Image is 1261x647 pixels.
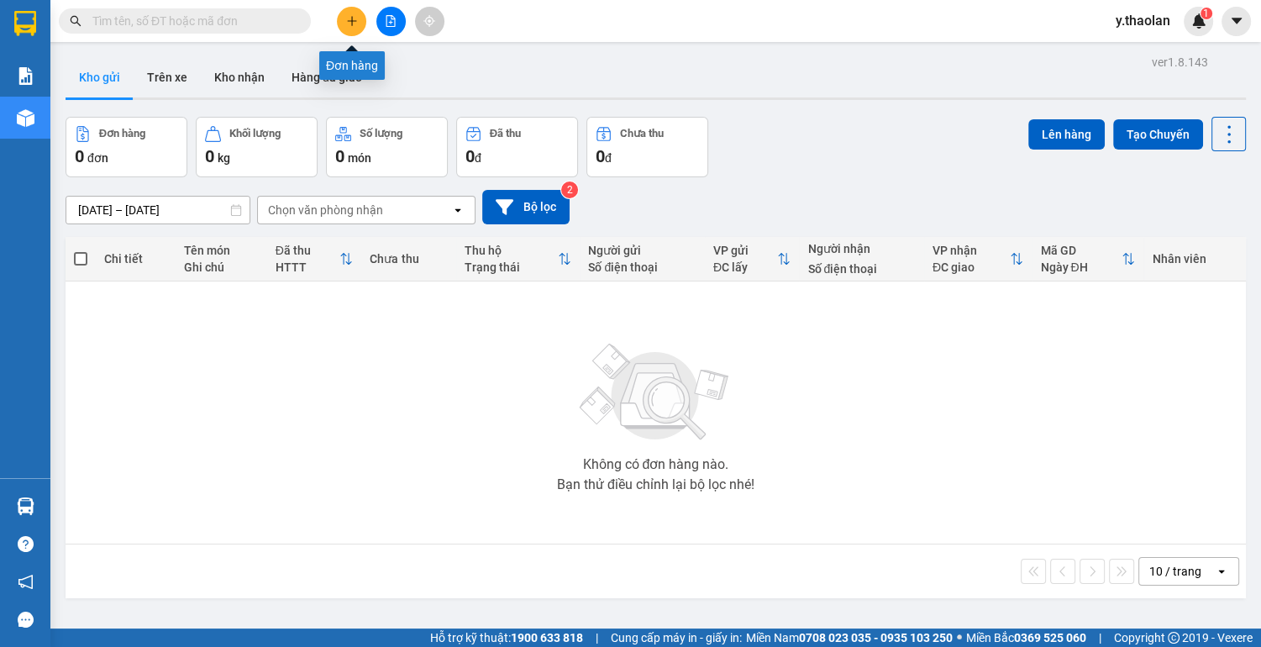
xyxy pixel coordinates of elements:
div: ver 1.8.143 [1152,53,1208,71]
button: file-add [376,7,406,36]
div: Chọn văn phòng nhận [268,202,383,218]
img: svg+xml;base64,PHN2ZyBjbGFzcz0ibGlzdC1wbHVnX19zdmciIHhtbG5zPSJodHRwOi8vd3d3LnczLm9yZy8yMDAwL3N2Zy... [571,334,739,451]
button: Lên hàng [1028,119,1105,150]
span: đ [605,151,612,165]
button: plus [337,7,366,36]
div: Chưa thu [620,128,664,139]
div: Không có đơn hàng nào. [582,458,728,471]
div: Thu hộ [465,244,558,257]
span: 0 [205,146,214,166]
span: plus [346,15,358,27]
div: Số điện thoại [807,262,915,276]
img: icon-new-feature [1191,13,1206,29]
div: Đơn hàng [99,128,145,139]
span: đơn [87,151,108,165]
button: Kho gửi [66,57,134,97]
div: Đã thu [276,244,340,257]
img: warehouse-icon [17,497,34,515]
button: Đã thu0đ [456,117,578,177]
span: Hỗ trợ kỹ thuật: [430,629,583,647]
th: Toggle SortBy [267,237,362,281]
div: Tên món [184,244,258,257]
strong: 0369 525 060 [1014,631,1086,644]
span: message [18,612,34,628]
span: aim [423,15,435,27]
div: Đã thu [490,128,521,139]
img: solution-icon [17,67,34,85]
div: Trạng thái [465,260,558,274]
span: 0 [465,146,475,166]
span: | [596,629,598,647]
strong: 0708 023 035 - 0935 103 250 [799,631,953,644]
div: Người nhận [807,242,915,255]
button: caret-down [1222,7,1251,36]
img: warehouse-icon [17,109,34,127]
div: VP nhận [933,244,1011,257]
th: Toggle SortBy [705,237,800,281]
button: Đơn hàng0đơn [66,117,187,177]
button: Kho nhận [201,57,278,97]
strong: 1900 633 818 [511,631,583,644]
span: copyright [1168,632,1180,644]
input: Tìm tên, số ĐT hoặc mã đơn [92,12,291,30]
div: Mã GD [1040,244,1122,257]
img: logo-vxr [14,11,36,36]
span: kg [218,151,230,165]
div: Người gửi [588,244,696,257]
div: 10 / trang [1149,563,1201,580]
button: Hàng đã giao [278,57,376,97]
div: Ngày ĐH [1040,260,1122,274]
th: Toggle SortBy [456,237,580,281]
span: file-add [385,15,397,27]
span: 0 [596,146,605,166]
div: Ghi chú [184,260,258,274]
div: Số điện thoại [588,260,696,274]
button: Số lượng0món [326,117,448,177]
span: 0 [75,146,84,166]
span: Miền Bắc [966,629,1086,647]
div: Bạn thử điều chỉnh lại bộ lọc nhé! [557,478,754,492]
th: Toggle SortBy [924,237,1032,281]
div: ĐC giao [933,260,1011,274]
div: Chưa thu [370,252,448,266]
svg: open [1215,565,1228,578]
div: ĐC lấy [713,260,778,274]
button: Tạo Chuyến [1113,119,1203,150]
span: | [1099,629,1101,647]
button: aim [415,7,444,36]
div: Nhân viên [1152,252,1237,266]
span: đ [475,151,481,165]
svg: open [451,203,465,217]
span: ⚪️ [957,634,962,641]
span: notification [18,574,34,590]
button: Chưa thu0đ [586,117,708,177]
span: 1 [1203,8,1209,19]
button: Bộ lọc [482,190,570,224]
div: VP gửi [713,244,778,257]
th: Toggle SortBy [1032,237,1143,281]
span: caret-down [1229,13,1244,29]
div: Chi tiết [104,252,167,266]
span: y.thaolan [1102,10,1184,31]
span: search [70,15,81,27]
sup: 2 [561,181,578,198]
div: HTTT [276,260,340,274]
button: Trên xe [134,57,201,97]
div: Đơn hàng [319,51,385,80]
span: món [348,151,371,165]
sup: 1 [1201,8,1212,19]
input: Select a date range. [66,197,250,224]
span: question-circle [18,536,34,552]
button: Khối lượng0kg [196,117,318,177]
span: Miền Nam [746,629,953,647]
span: 0 [335,146,344,166]
div: Số lượng [360,128,402,139]
div: Khối lượng [229,128,281,139]
span: Cung cấp máy in - giấy in: [611,629,742,647]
